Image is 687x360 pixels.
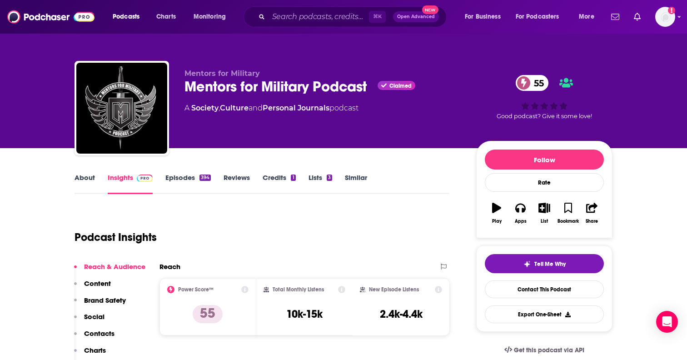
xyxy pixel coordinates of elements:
a: Lists3 [309,173,332,194]
input: Search podcasts, credits, & more... [269,10,369,24]
p: Reach & Audience [84,262,145,271]
button: List [533,197,556,230]
div: A podcast [184,103,358,114]
button: open menu [106,10,151,24]
span: , [219,104,220,112]
div: Rate [485,173,604,192]
p: 55 [193,305,223,323]
img: Podchaser - Follow, Share and Rate Podcasts [7,8,95,25]
button: Share [580,197,604,230]
div: 3 [327,175,332,181]
button: Export One-Sheet [485,305,604,323]
a: Show notifications dropdown [630,9,644,25]
span: 55 [525,75,548,91]
a: Show notifications dropdown [607,9,623,25]
div: Bookmark [558,219,579,224]
button: open menu [510,10,572,24]
p: Charts [84,346,106,355]
div: Open Intercom Messenger [656,311,678,333]
img: User Profile [655,7,675,27]
h3: 2.4k-4.4k [380,307,423,321]
a: Episodes394 [165,173,211,194]
span: For Business [465,10,501,23]
p: Social [84,312,105,321]
button: Open AdvancedNew [393,11,439,22]
span: ⌘ K [369,11,386,23]
span: Podcasts [113,10,139,23]
button: Play [485,197,508,230]
button: Bookmark [556,197,580,230]
span: and [249,104,263,112]
span: Logged in as catefess [655,7,675,27]
div: Play [492,219,502,224]
h1: Podcast Insights [75,230,157,244]
button: Apps [508,197,532,230]
a: Similar [345,173,367,194]
a: Contact This Podcast [485,280,604,298]
img: tell me why sparkle [523,260,531,268]
div: Share [586,219,598,224]
svg: Add a profile image [668,7,675,14]
button: Social [74,312,105,329]
button: tell me why sparkleTell Me Why [485,254,604,273]
span: Monitoring [194,10,226,23]
span: New [422,5,438,14]
a: About [75,173,95,194]
span: Charts [156,10,176,23]
a: InsightsPodchaser Pro [108,173,153,194]
div: 394 [199,175,211,181]
button: Show profile menu [655,7,675,27]
p: Contacts [84,329,114,338]
h2: Total Monthly Listens [273,286,324,293]
div: List [541,219,548,224]
h2: Reach [159,262,180,271]
span: Mentors for Military [184,69,260,78]
button: open menu [572,10,606,24]
button: Content [74,279,111,296]
div: Apps [515,219,527,224]
img: Mentors for Military Podcast [76,63,167,154]
div: 1 [291,175,295,181]
a: Credits1 [263,173,295,194]
span: More [579,10,594,23]
span: For Podcasters [516,10,559,23]
img: Podchaser Pro [137,175,153,182]
button: Brand Safety [74,296,126,313]
h2: Power Score™ [178,286,214,293]
span: Good podcast? Give it some love! [497,113,592,120]
button: Contacts [74,329,114,346]
button: open menu [187,10,238,24]
h3: 10k-15k [286,307,323,321]
a: 55 [516,75,548,91]
a: Personal Journals [263,104,329,112]
p: Brand Safety [84,296,126,305]
a: Charts [150,10,181,24]
span: Get this podcast via API [514,346,584,354]
p: Content [84,279,111,288]
a: Society [191,104,219,112]
a: Reviews [224,173,250,194]
div: 55Good podcast? Give it some love! [476,69,612,125]
a: Culture [220,104,249,112]
h2: New Episode Listens [369,286,419,293]
div: Search podcasts, credits, & more... [252,6,455,27]
span: Open Advanced [397,15,435,19]
button: Follow [485,150,604,170]
span: Claimed [389,84,412,88]
button: Reach & Audience [74,262,145,279]
button: open menu [458,10,512,24]
span: Tell Me Why [534,260,566,268]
